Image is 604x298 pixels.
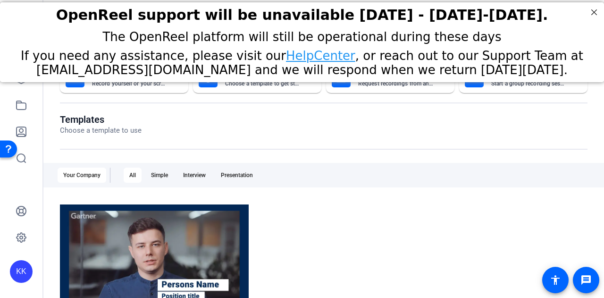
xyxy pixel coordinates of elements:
div: Interview [177,168,211,183]
mat-card-subtitle: Request recordings from anyone, anywhere [358,81,434,86]
p: Choose a template to use [60,125,142,136]
div: Presentation [215,168,259,183]
h1: Templates [60,114,142,125]
div: Simple [145,168,174,183]
span: The OpenReel platform will still be operational during these days [102,27,501,42]
mat-icon: message [580,274,592,286]
mat-icon: accessibility [550,274,561,286]
div: KK [10,260,33,283]
mat-card-subtitle: Record yourself or your screen [92,81,168,86]
mat-card-subtitle: Start a group recording session [491,81,567,86]
a: HelpCenter [286,46,355,60]
span: If you need any assistance, please visit our , or reach out to our Support Team at [EMAIL_ADDRESS... [21,46,583,75]
h2: OpenReel support will be unavailable Thursday - Friday, October 16th-17th. [12,4,592,21]
div: Your Company [58,168,106,183]
div: All [124,168,142,183]
mat-card-subtitle: Choose a template to get started [225,81,301,86]
div: Close Step [588,4,600,16]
